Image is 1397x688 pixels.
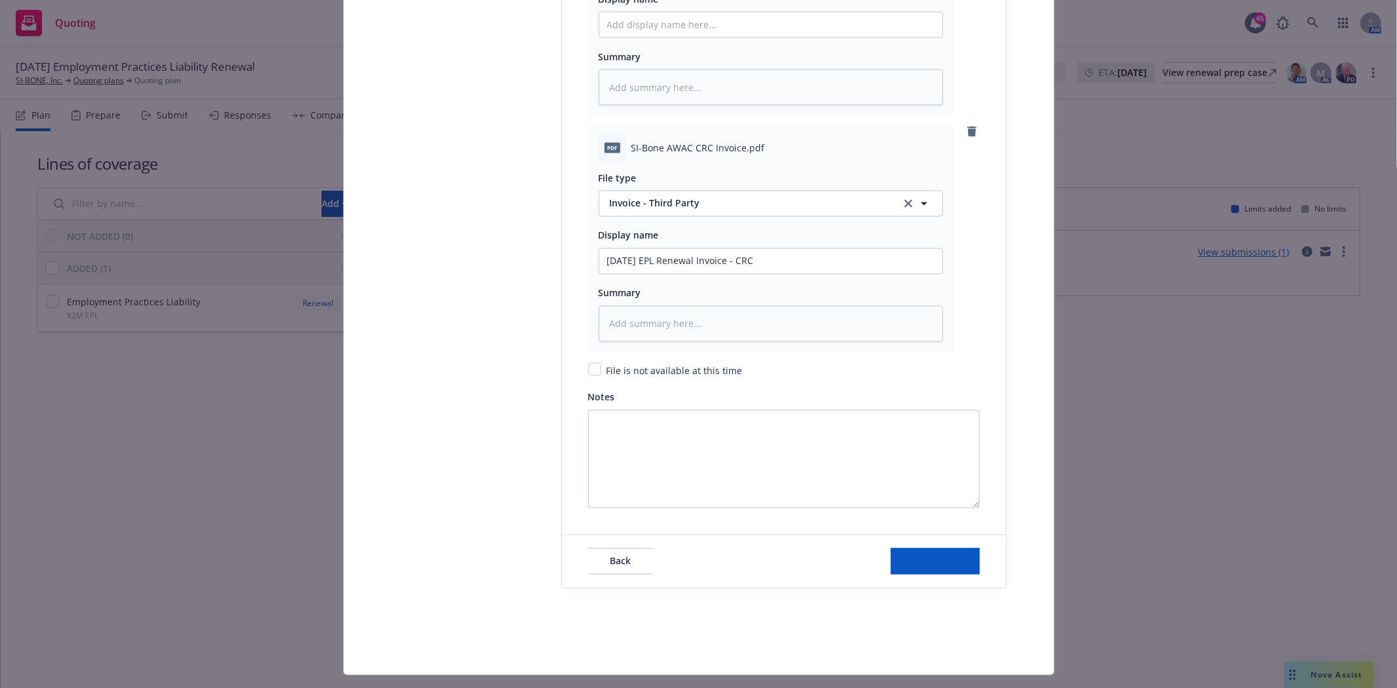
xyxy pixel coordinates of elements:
input: Add display name here... [599,12,942,37]
span: SI-Bone AWAC CRC Invoice.pdf [631,141,765,155]
button: Back [588,548,654,575]
input: Add display name here... [599,249,942,274]
a: remove [964,124,980,140]
span: Invoice - Third Party [610,197,885,210]
button: Next [891,548,980,575]
span: File is not available at this time [606,365,743,377]
span: Display name [599,229,659,242]
button: Invoice - Third Partyclear selection [599,191,943,217]
span: pdf [605,143,620,153]
span: Back [610,555,631,567]
a: clear selection [901,196,916,212]
span: File type [599,172,637,184]
span: Notes [588,391,615,404]
span: Summary [599,287,641,299]
span: Summary [599,50,641,63]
